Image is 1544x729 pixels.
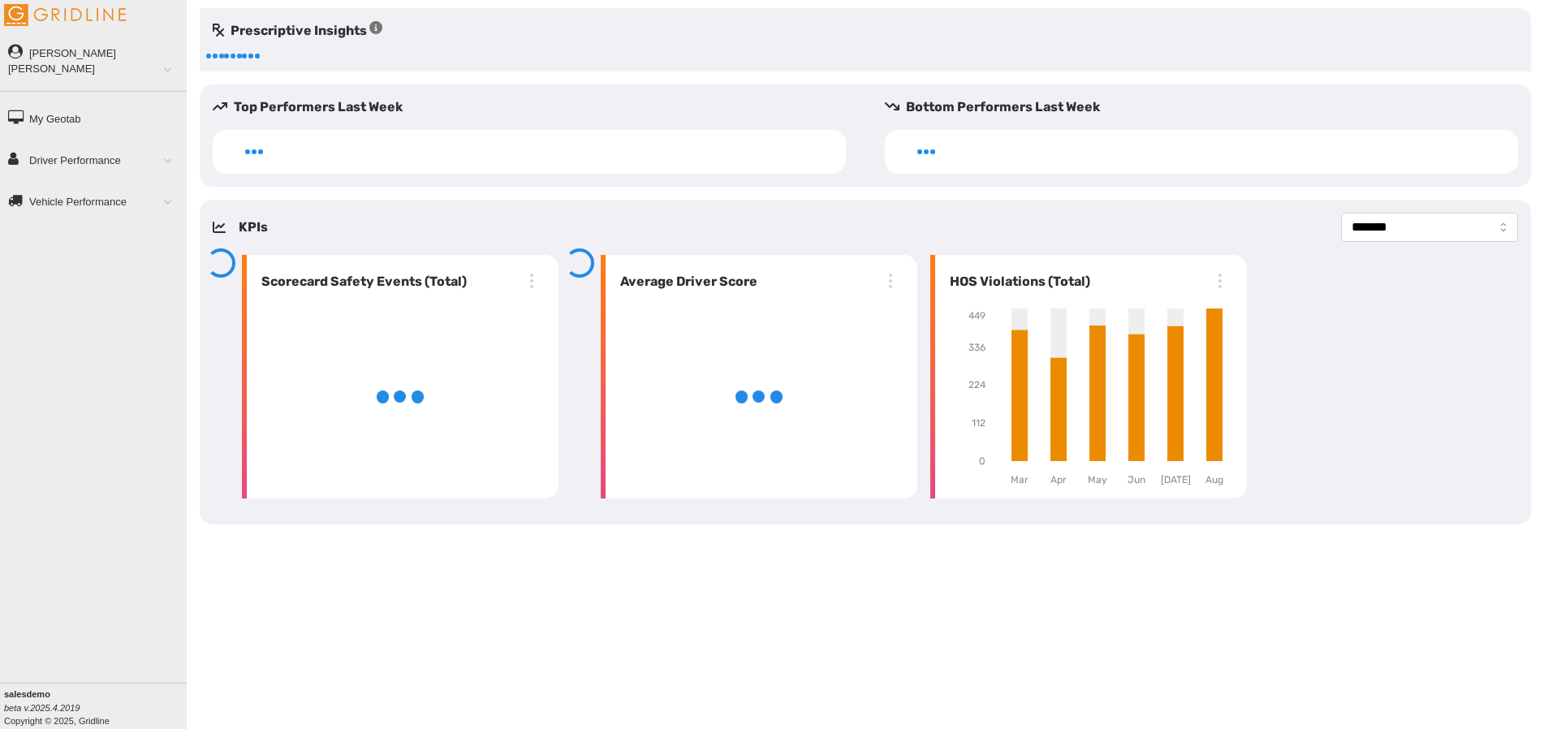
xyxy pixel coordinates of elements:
h5: Bottom Performers Last Week [885,97,1531,117]
tspan: [DATE] [1161,474,1191,485]
tspan: 112 [972,418,985,429]
h5: Prescriptive Insights [213,21,382,41]
tspan: May [1088,474,1107,485]
h6: Average Driver Score [614,272,757,291]
tspan: 336 [968,342,985,353]
h6: Scorecard Safety Events (Total) [255,272,467,291]
div: Copyright © 2025, Gridline [4,688,187,727]
tspan: 449 [968,310,985,321]
b: salesdemo [4,689,50,699]
tspan: Jun [1128,474,1145,485]
h5: KPIs [239,218,268,237]
tspan: Apr [1050,474,1067,485]
tspan: 224 [968,380,986,391]
tspan: Mar [1011,474,1029,485]
i: beta v.2025.4.2019 [4,703,80,713]
tspan: 0 [979,456,985,468]
tspan: Aug [1205,474,1223,485]
img: Gridline [4,4,126,26]
h5: Top Performers Last Week [213,97,859,117]
h6: HOS Violations (Total) [943,272,1090,291]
